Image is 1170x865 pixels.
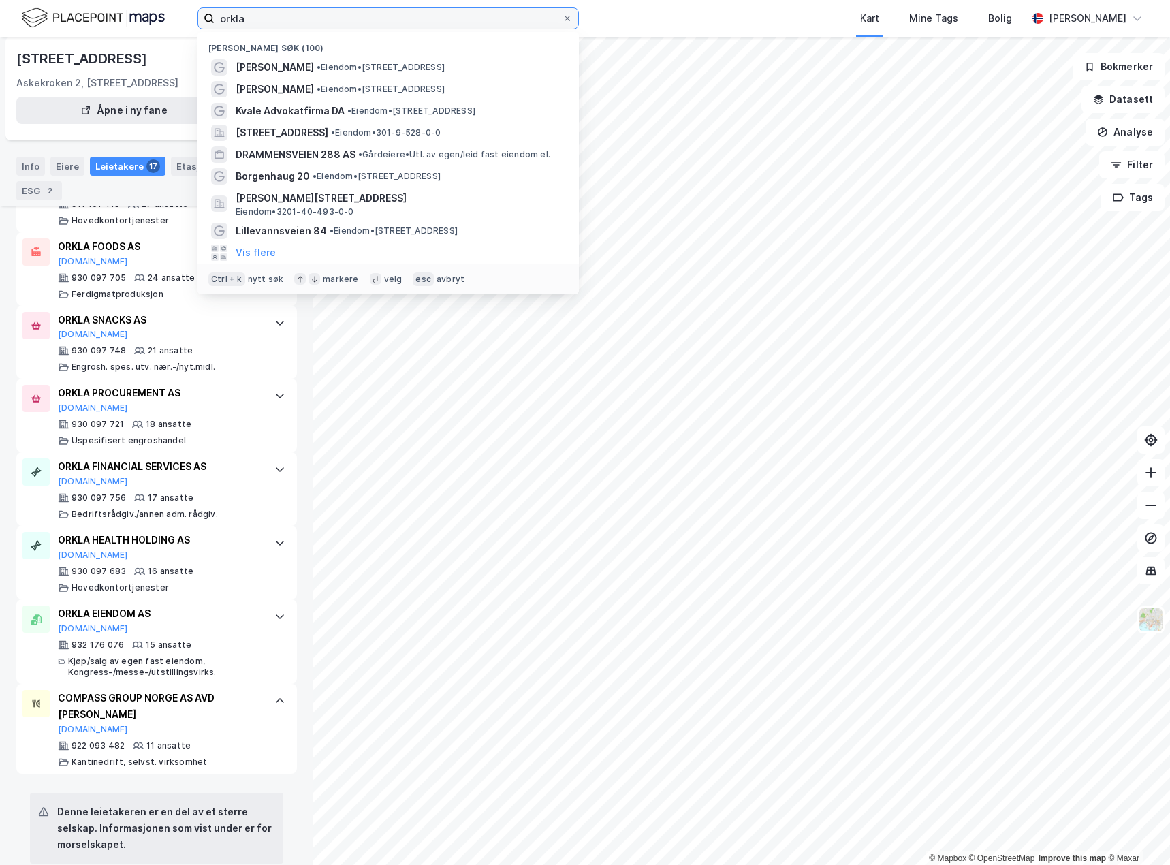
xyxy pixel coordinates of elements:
[236,146,355,163] span: DRAMMENSVEIEN 288 AS
[236,190,563,206] span: [PERSON_NAME][STREET_ADDRESS]
[16,75,178,91] div: Askekroken 2, [STREET_ADDRESS]
[58,329,128,340] button: [DOMAIN_NAME]
[72,492,126,503] div: 930 097 756
[72,566,126,577] div: 930 097 683
[146,159,160,173] div: 17
[384,274,402,285] div: velg
[236,103,345,119] span: Kvale Advokatfirma DA
[313,171,441,182] span: Eiendom • [STREET_ADDRESS]
[146,419,191,430] div: 18 ansatte
[860,10,879,27] div: Kart
[208,272,245,286] div: Ctrl + k
[57,804,272,853] div: Denne leietakeren er en del av et større selskap. Informasjonen som vist under er for morselskapet.
[148,272,195,283] div: 24 ansatte
[72,582,169,593] div: Hovedkontortjenester
[58,385,261,401] div: ORKLA PROCUREMENT AS
[929,853,966,863] a: Mapbox
[146,640,191,650] div: 15 ansatte
[330,225,334,236] span: •
[1102,800,1170,865] iframe: Chat Widget
[1101,184,1165,211] button: Tags
[72,509,218,520] div: Bedriftsrådgiv./annen adm. rådgiv.
[58,403,128,413] button: [DOMAIN_NAME]
[148,566,193,577] div: 16 ansatte
[317,62,445,73] span: Eiendom • [STREET_ADDRESS]
[72,362,215,373] div: Engrosh. spes. utv. nær.-/nyt.midl.
[72,289,163,300] div: Ferdigmatproduksjon
[1102,800,1170,865] div: Kontrollprogram for chat
[43,184,57,198] div: 2
[358,149,550,160] span: Gårdeiere • Utl. av egen/leid fast eiendom el.
[58,724,128,735] button: [DOMAIN_NAME]
[58,690,261,723] div: COMPASS GROUP NORGE AS AVD [PERSON_NAME]
[236,245,276,261] button: Vis flere
[72,740,125,751] div: 922 093 482
[148,492,193,503] div: 17 ansatte
[1073,53,1165,80] button: Bokmerker
[331,127,441,138] span: Eiendom • 301-9-528-0-0
[236,206,354,217] span: Eiendom • 3201-40-493-0-0
[197,32,579,57] div: [PERSON_NAME] søk (100)
[331,127,335,138] span: •
[215,8,562,29] input: Søk på adresse, matrikkel, gårdeiere, leietakere eller personer
[16,97,232,124] button: Åpne i ny fane
[58,623,128,634] button: [DOMAIN_NAME]
[236,125,328,141] span: [STREET_ADDRESS]
[148,345,193,356] div: 21 ansatte
[323,274,358,285] div: markere
[72,435,186,446] div: Uspesifisert engroshandel
[72,419,124,430] div: 930 097 721
[969,853,1035,863] a: OpenStreetMap
[317,62,321,72] span: •
[72,640,124,650] div: 932 176 076
[1138,607,1164,633] img: Z
[236,59,314,76] span: [PERSON_NAME]
[909,10,958,27] div: Mine Tags
[50,157,84,176] div: Eiere
[176,160,260,172] div: Etasjer og enheter
[413,272,434,286] div: esc
[317,84,321,94] span: •
[1099,151,1165,178] button: Filter
[317,84,445,95] span: Eiendom • [STREET_ADDRESS]
[90,157,165,176] div: Leietakere
[347,106,475,116] span: Eiendom • [STREET_ADDRESS]
[58,550,128,561] button: [DOMAIN_NAME]
[58,458,261,475] div: ORKLA FINANCIAL SERVICES AS
[68,656,261,678] div: Kjøp/salg av egen fast eiendom, Kongress-/messe-/utstillingsvirks.
[72,757,207,768] div: Kantinedrift, selvst. virksomhet
[988,10,1012,27] div: Bolig
[1049,10,1126,27] div: [PERSON_NAME]
[330,225,458,236] span: Eiendom • [STREET_ADDRESS]
[1086,119,1165,146] button: Analyse
[58,532,261,548] div: ORKLA HEALTH HOLDING AS
[313,171,317,181] span: •
[358,149,362,159] span: •
[16,157,45,176] div: Info
[58,605,261,622] div: ORKLA EIENDOM AS
[16,48,150,69] div: [STREET_ADDRESS]
[72,272,126,283] div: 930 097 705
[1039,853,1106,863] a: Improve this map
[146,740,191,751] div: 11 ansatte
[58,238,261,255] div: ORKLA FOODS AS
[16,181,62,200] div: ESG
[347,106,351,116] span: •
[236,81,314,97] span: [PERSON_NAME]
[236,168,310,185] span: Borgenhaug 20
[437,274,464,285] div: avbryt
[1081,86,1165,113] button: Datasett
[236,223,327,239] span: Lillevannsveien 84
[58,256,128,267] button: [DOMAIN_NAME]
[72,345,126,356] div: 930 097 748
[58,476,128,487] button: [DOMAIN_NAME]
[22,6,165,30] img: logo.f888ab2527a4732fd821a326f86c7f29.svg
[248,274,284,285] div: nytt søk
[72,215,169,226] div: Hovedkontortjenester
[58,312,261,328] div: ORKLA SNACKS AS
